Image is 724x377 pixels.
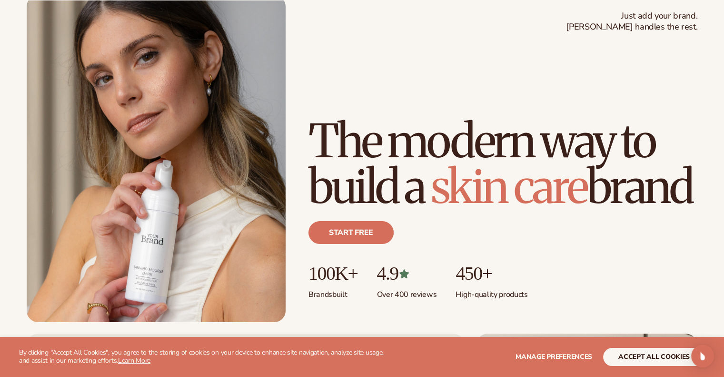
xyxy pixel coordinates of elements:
[308,263,357,284] p: 100K+
[691,345,714,367] div: Open Intercom Messenger
[566,10,697,33] span: Just add your brand. [PERSON_NAME] handles the rest.
[377,263,436,284] p: 4.9
[377,284,436,300] p: Over 400 reviews
[431,158,587,215] span: skin care
[516,352,592,361] span: Manage preferences
[308,221,394,244] a: Start free
[456,284,527,300] p: High-quality products
[603,348,705,366] button: accept all cookies
[308,284,357,300] p: Brands built
[516,348,592,366] button: Manage preferences
[118,356,150,365] a: Learn More
[19,349,395,365] p: By clicking "Accept All Cookies", you agree to the storing of cookies on your device to enhance s...
[308,118,697,210] h1: The modern way to build a brand
[456,263,527,284] p: 450+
